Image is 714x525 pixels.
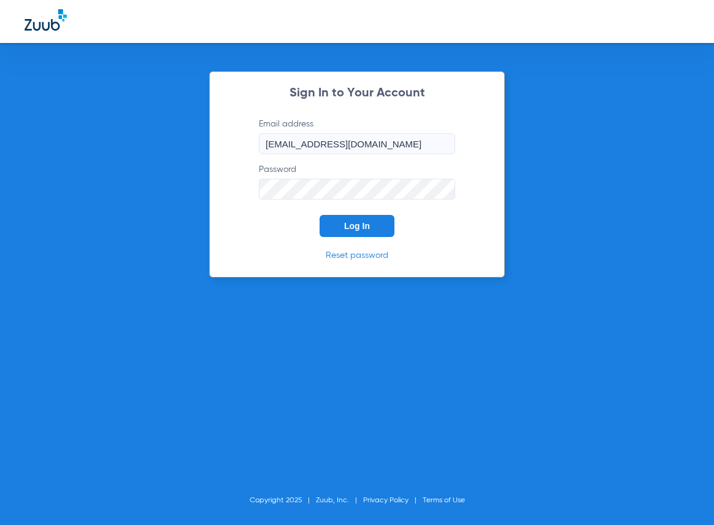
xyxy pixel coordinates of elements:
[344,221,370,231] span: Log In
[363,497,409,504] a: Privacy Policy
[250,494,316,507] li: Copyright 2025
[259,163,455,200] label: Password
[25,9,67,31] img: Zuub Logo
[316,494,363,507] li: Zuub, Inc.
[320,215,394,237] button: Log In
[423,497,465,504] a: Terms of Use
[259,133,455,154] input: Email address
[259,179,455,200] input: Password
[653,466,714,525] iframe: Chat Widget
[240,87,474,99] h2: Sign In to Your Account
[259,118,455,154] label: Email address
[326,251,388,260] a: Reset password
